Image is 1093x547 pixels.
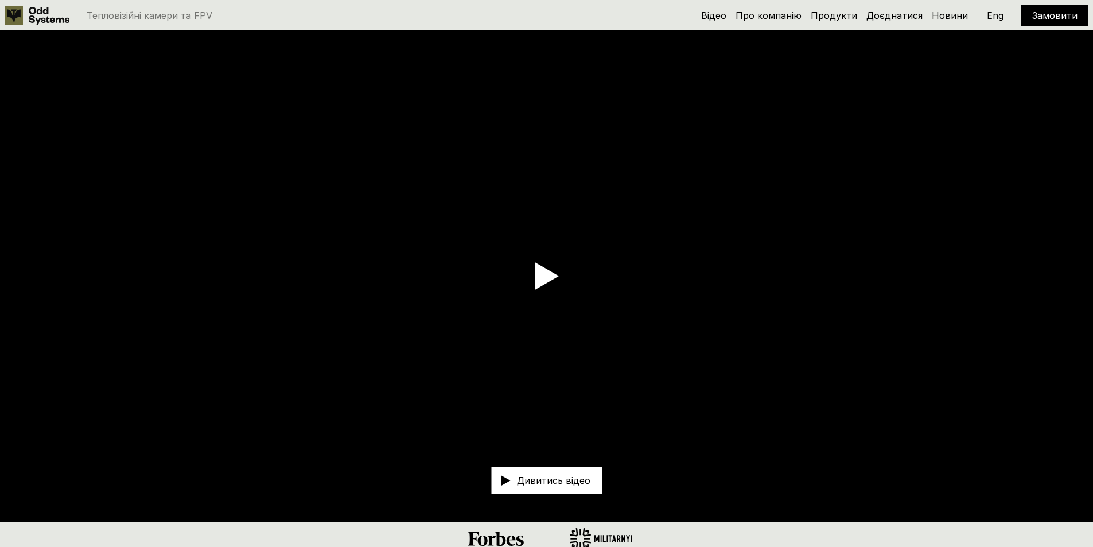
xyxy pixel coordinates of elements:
[811,10,857,21] a: Продукти
[517,476,590,485] p: Дивитись відео
[736,10,802,21] a: Про компанію
[932,10,968,21] a: Новини
[866,10,923,21] a: Доєднатися
[701,10,726,21] a: Відео
[987,11,1003,20] p: Eng
[1032,10,1078,21] a: Замовити
[87,11,212,20] p: Тепловізійні камери та FPV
